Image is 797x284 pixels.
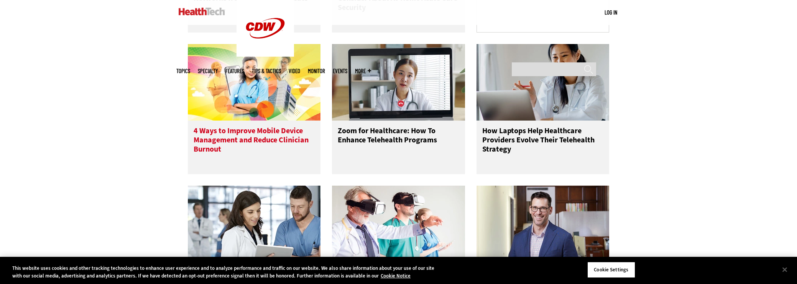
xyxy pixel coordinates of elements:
[12,264,438,279] div: This website uses cookies and other tracking technologies to enhance user experience and to analy...
[477,44,610,121] img: Doctor using laptop for telemedicine
[308,68,325,74] a: MonITor
[332,44,465,174] a: Doctor talking with patient virtually Zoom for Healthcare: How To Enhance Telehealth Programs
[482,126,604,157] h3: How Laptops Help Healthcare Providers Evolve Their Telehealth Strategy
[289,68,300,74] a: Video
[605,8,617,16] div: User menu
[332,186,465,262] img: group of medical professionals train using VR headsets
[176,68,190,74] span: Topics
[237,51,294,59] a: CDW
[333,68,347,74] a: Events
[477,186,610,262] img: Dr. Daniel Siegal
[194,126,315,157] h3: 4 Ways to Improve Mobile Device Management and Reduce Clinician Burnout
[188,186,321,262] img: Two doctors using a digital tablet
[332,44,465,121] img: Doctor talking with patient virtually
[605,9,617,16] a: Log in
[338,126,459,157] h3: Zoom for Healthcare: How To Enhance Telehealth Programs
[198,68,218,74] span: Specialty
[381,273,411,279] a: More information about your privacy
[477,44,610,174] a: Doctor using laptop for telemedicine How Laptops Help Healthcare Providers Evolve Their Telehealt...
[225,68,244,74] a: Features
[355,68,371,74] span: More
[188,44,321,174] a: Collage of nurses and doctors surrounding a hospital 4 Ways to Improve Mobile Device Management a...
[587,262,635,278] button: Cookie Settings
[776,261,793,278] button: Close
[179,8,225,15] img: Home
[252,68,281,74] a: Tips & Tactics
